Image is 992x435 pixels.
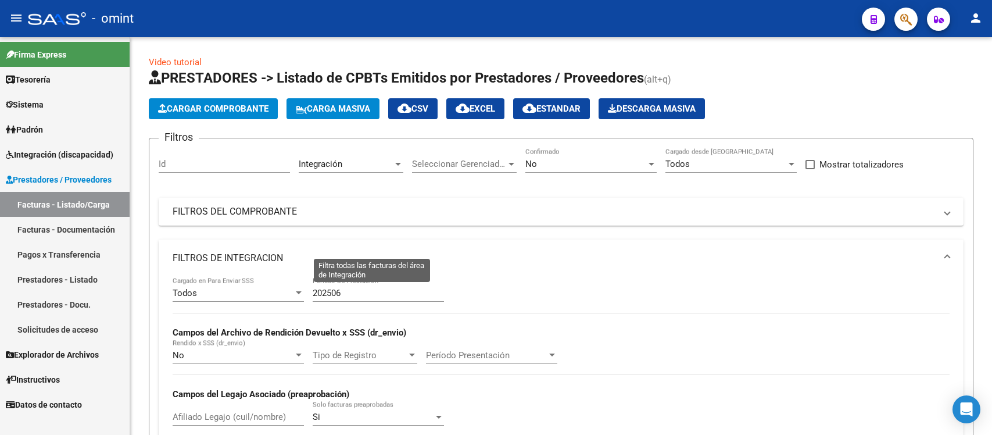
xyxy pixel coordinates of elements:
[599,98,705,119] app-download-masive: Descarga masiva de comprobantes (adjuntos)
[6,173,112,186] span: Prestadores / Proveedores
[456,101,470,115] mat-icon: cloud_download
[412,159,506,169] span: Seleccionar Gerenciador
[6,98,44,111] span: Sistema
[456,104,495,114] span: EXCEL
[513,98,590,119] button: Estandar
[6,123,43,136] span: Padrón
[299,159,342,169] span: Integración
[969,11,983,25] mat-icon: person
[525,159,537,169] span: No
[296,104,370,114] span: Carga Masiva
[6,148,113,161] span: Integración (discapacidad)
[608,104,696,114] span: Descarga Masiva
[6,348,99,361] span: Explorador de Archivos
[665,159,690,169] span: Todos
[173,252,936,265] mat-panel-title: FILTROS DE INTEGRACION
[522,104,581,114] span: Estandar
[149,98,278,119] button: Cargar Comprobante
[6,373,60,386] span: Instructivos
[149,57,202,67] a: Video tutorial
[159,198,964,226] mat-expansion-panel-header: FILTROS DEL COMPROBANTE
[6,48,66,61] span: Firma Express
[819,158,904,172] span: Mostrar totalizadores
[6,73,51,86] span: Tesorería
[287,98,379,119] button: Carga Masiva
[952,395,980,423] div: Open Intercom Messenger
[397,101,411,115] mat-icon: cloud_download
[159,129,199,145] h3: Filtros
[173,350,184,361] span: No
[92,6,134,31] span: - omint
[446,98,504,119] button: EXCEL
[426,350,547,361] span: Período Presentación
[158,104,268,114] span: Cargar Comprobante
[313,350,407,361] span: Tipo de Registro
[149,70,644,86] span: PRESTADORES -> Listado de CPBTs Emitidos por Prestadores / Proveedores
[173,205,936,218] mat-panel-title: FILTROS DEL COMPROBANTE
[397,104,428,114] span: CSV
[173,288,197,298] span: Todos
[388,98,438,119] button: CSV
[6,398,82,411] span: Datos de contacto
[173,389,349,400] strong: Campos del Legajo Asociado (preaprobación)
[644,74,671,85] span: (alt+q)
[173,327,406,338] strong: Campos del Archivo de Rendición Devuelto x SSS (dr_envio)
[522,101,536,115] mat-icon: cloud_download
[159,240,964,277] mat-expansion-panel-header: FILTROS DE INTEGRACION
[599,98,705,119] button: Descarga Masiva
[313,412,320,422] span: Si
[9,11,23,25] mat-icon: menu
